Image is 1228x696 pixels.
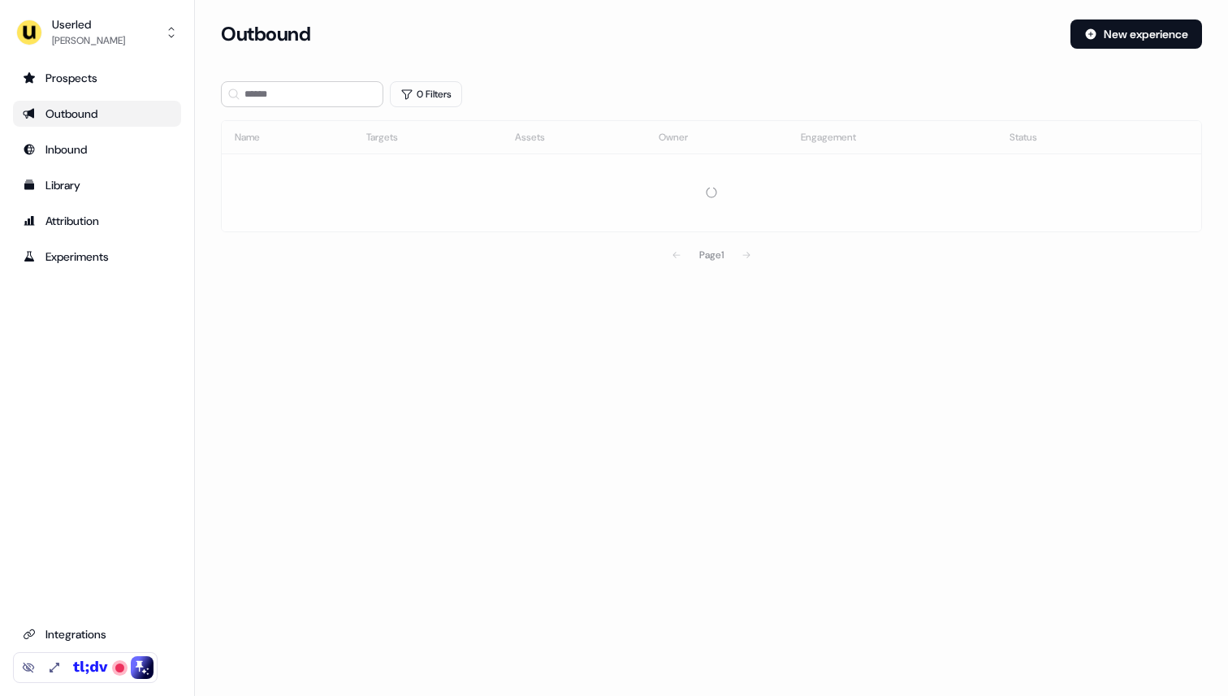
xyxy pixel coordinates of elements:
div: Attribution [23,213,171,229]
a: Go to experiments [13,244,181,270]
h3: Outbound [221,22,310,46]
div: Outbound [23,106,171,122]
a: Go to attribution [13,208,181,234]
button: Userled[PERSON_NAME] [13,13,181,52]
button: 0 Filters [390,81,462,107]
button: New experience [1070,19,1202,49]
a: Go to Inbound [13,136,181,162]
div: Integrations [23,626,171,642]
div: [PERSON_NAME] [52,32,125,49]
a: Go to prospects [13,65,181,91]
div: Inbound [23,141,171,158]
a: Go to templates [13,172,181,198]
div: Prospects [23,70,171,86]
a: Go to outbound experience [13,101,181,127]
div: Userled [52,16,125,32]
a: Go to integrations [13,621,181,647]
div: Experiments [23,249,171,265]
div: Library [23,177,171,193]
